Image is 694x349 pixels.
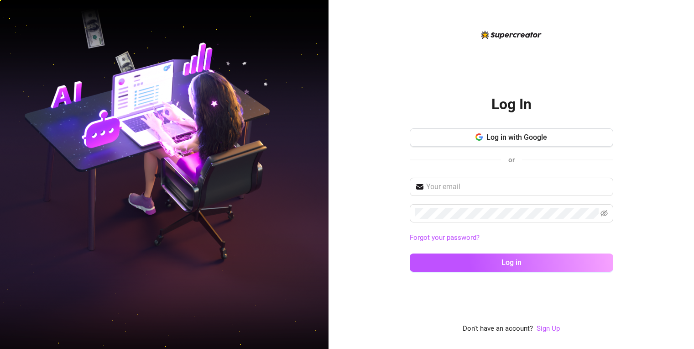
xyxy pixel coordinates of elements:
span: Log in with Google [486,133,547,142]
input: Your email [426,181,608,192]
h2: Log In [491,95,532,114]
button: Log in [410,254,613,272]
span: or [508,156,515,164]
a: Sign Up [537,324,560,333]
img: logo-BBDzfeDw.svg [481,31,542,39]
span: Log in [501,258,522,267]
span: Don't have an account? [463,323,533,334]
a: Forgot your password? [410,233,613,243]
a: Sign Up [537,323,560,334]
a: Forgot your password? [410,233,480,242]
span: eye-invisible [600,210,608,217]
button: Log in with Google [410,128,613,147]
